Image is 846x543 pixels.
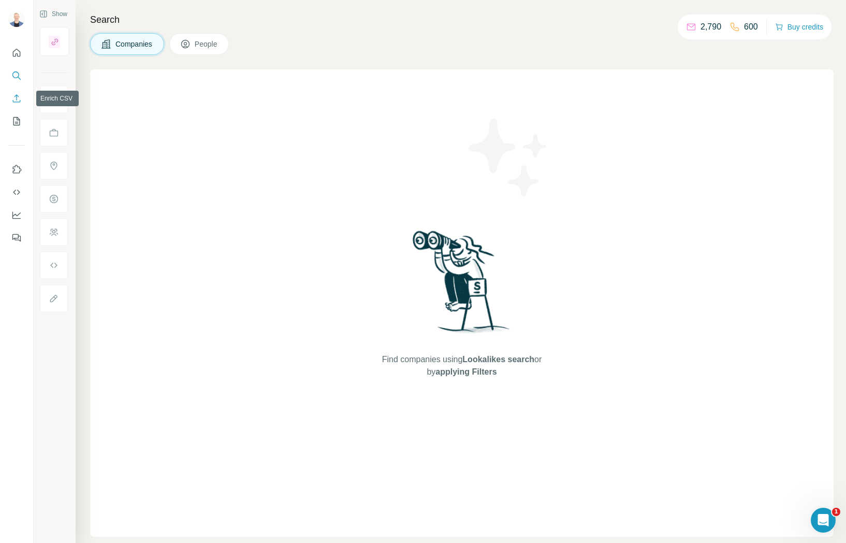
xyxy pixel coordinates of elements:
img: Surfe Illustration - Woman searching with binoculars [408,228,516,344]
button: Dashboard [8,206,25,224]
button: Feedback [8,228,25,247]
img: Avatar [8,10,25,27]
span: 1 [832,508,840,516]
button: Buy credits [775,20,823,34]
button: Enrich CSV [8,89,25,108]
iframe: Intercom live chat [811,508,836,533]
button: Search [8,66,25,85]
span: applying Filters [435,367,497,376]
button: Use Surfe on LinkedIn [8,160,25,179]
img: Surfe Illustration - Stars [462,111,555,204]
h4: Search [90,12,834,27]
p: 2,790 [701,21,721,33]
button: Quick start [8,44,25,62]
button: Use Surfe API [8,183,25,202]
span: Lookalikes search [462,355,534,364]
p: 600 [744,21,758,33]
button: My lists [8,112,25,131]
span: People [195,39,218,49]
button: Show [32,6,75,22]
span: Companies [115,39,153,49]
span: Find companies using or by [379,353,545,378]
